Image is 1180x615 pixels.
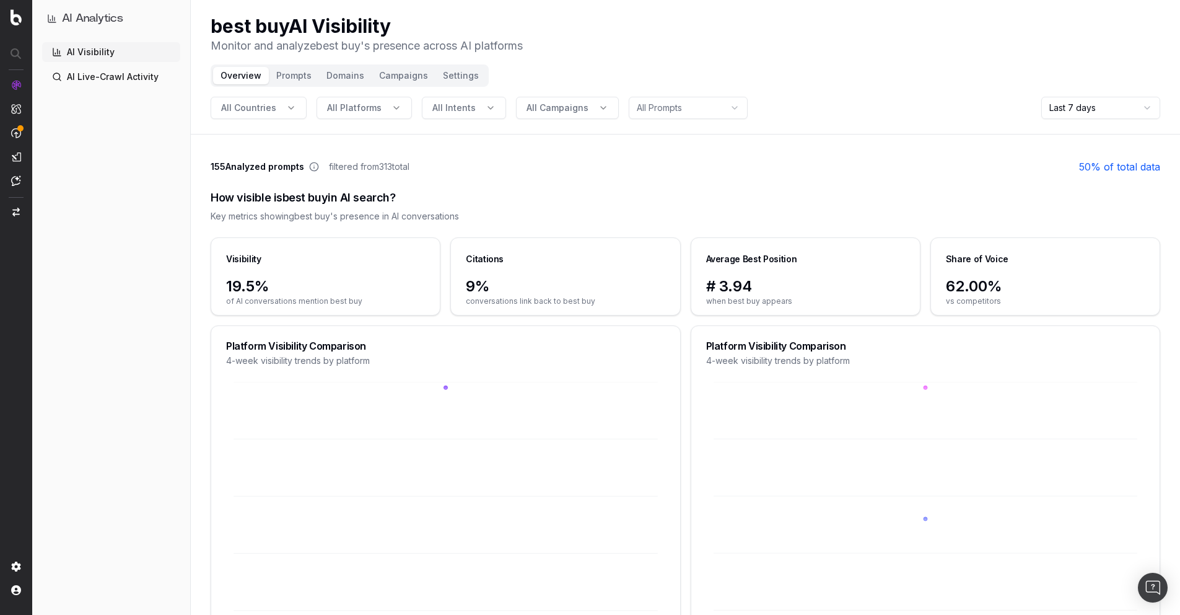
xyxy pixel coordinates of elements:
span: # 3.94 [706,277,905,296]
div: Platform Visibility Comparison [706,341,1145,351]
button: Settings [435,67,486,84]
div: 4-week visibility trends by platform [706,355,1145,367]
div: 4-week visibility trends by platform [226,355,665,367]
img: Activation [11,128,21,138]
img: Setting [11,562,21,572]
button: Campaigns [372,67,435,84]
span: 19.5% [226,277,425,296]
button: Prompts [269,67,319,84]
span: All Intents [432,102,476,114]
img: My account [11,585,21,595]
a: AI Visibility [42,42,180,62]
img: Studio [11,152,21,162]
span: 62.00% [946,277,1145,296]
div: Citations [466,253,504,265]
div: How visible is best buy in AI search? [211,189,1160,206]
div: Visibility [226,253,261,265]
span: of AI conversations mention best buy [226,296,425,306]
div: Key metrics showing best buy 's presence in AI conversations [211,210,1160,223]
a: AI Live-Crawl Activity [42,67,180,87]
img: Intelligence [11,104,21,114]
span: conversations link back to best buy [466,296,665,306]
a: 50% of total data [1079,159,1160,174]
span: when best buy appears [706,296,905,306]
span: All Countries [221,102,276,114]
div: Share of Voice [946,253,1008,265]
button: Overview [213,67,269,84]
img: Assist [11,175,21,186]
h1: best buy AI Visibility [211,15,523,37]
img: Botify logo [11,9,22,25]
button: AI Analytics [47,10,175,27]
div: Platform Visibility Comparison [226,341,665,351]
span: filtered from 313 total [329,161,409,173]
span: All Campaigns [527,102,588,114]
span: vs competitors [946,296,1145,306]
span: 9% [466,277,665,296]
button: Domains [319,67,372,84]
span: All Platforms [327,102,382,114]
p: Monitor and analyze best buy 's presence across AI platforms [211,37,523,55]
h1: AI Analytics [62,10,123,27]
span: 155 Analyzed prompts [211,161,304,173]
img: Analytics [11,80,21,90]
img: Switch project [12,208,20,216]
div: Average Best Position [706,253,797,265]
div: Open Intercom Messenger [1138,573,1168,603]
